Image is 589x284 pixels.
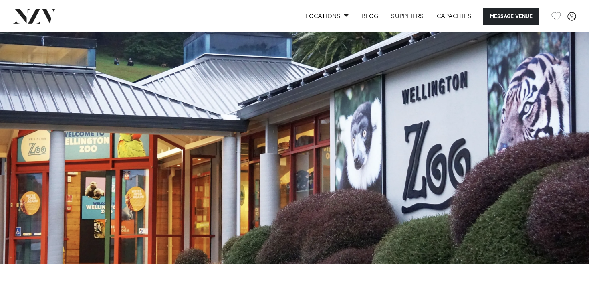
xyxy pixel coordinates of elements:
[355,8,385,25] a: BLOG
[430,8,478,25] a: Capacities
[13,9,56,23] img: nzv-logo.png
[385,8,430,25] a: SUPPLIERS
[299,8,355,25] a: Locations
[483,8,539,25] button: Message Venue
